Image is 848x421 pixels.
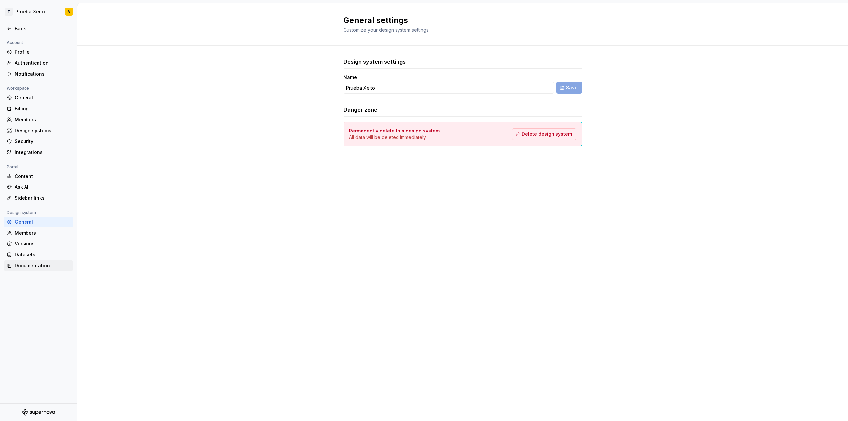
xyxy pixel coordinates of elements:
span: Customize your design system settings. [344,27,430,33]
div: Members [15,116,70,123]
button: TPrueba XeitoV [1,4,76,19]
h3: Danger zone [344,106,377,114]
div: General [15,94,70,101]
a: Billing [4,103,73,114]
a: Versions [4,238,73,249]
div: Content [15,173,70,180]
a: Members [4,228,73,238]
div: Integrations [15,149,70,156]
div: Portal [4,163,21,171]
div: Notifications [15,71,70,77]
div: Security [15,138,70,145]
a: Members [4,114,73,125]
a: General [4,92,73,103]
a: Notifications [4,69,73,79]
span: Delete design system [522,131,572,137]
a: Content [4,171,73,182]
div: Billing [15,105,70,112]
h4: Permanently delete this design system [349,128,440,134]
a: Sidebar links [4,193,73,203]
div: Authentication [15,60,70,66]
div: Versions [15,240,70,247]
a: General [4,217,73,227]
a: Back [4,24,73,34]
div: Prueba Xeito [15,8,45,15]
a: Datasets [4,249,73,260]
div: Profile [15,49,70,55]
a: Ask AI [4,182,73,192]
div: Ask AI [15,184,70,190]
label: Name [344,74,357,80]
svg: Supernova Logo [22,409,55,416]
a: Integrations [4,147,73,158]
div: T [5,8,13,16]
a: Documentation [4,260,73,271]
div: Members [15,230,70,236]
a: Profile [4,47,73,57]
p: All data will be deleted immediately. [349,134,440,141]
h2: General settings [344,15,574,26]
a: Security [4,136,73,147]
button: Delete design system [512,128,576,140]
div: V [68,9,70,14]
a: Authentication [4,58,73,68]
h3: Design system settings [344,58,406,66]
div: Design systems [15,127,70,134]
div: General [15,219,70,225]
div: Back [15,26,70,32]
div: Datasets [15,251,70,258]
div: Account [4,39,26,47]
a: Design systems [4,125,73,136]
div: Sidebar links [15,195,70,201]
div: Workspace [4,84,32,92]
div: Documentation [15,262,70,269]
div: Design system [4,209,39,217]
